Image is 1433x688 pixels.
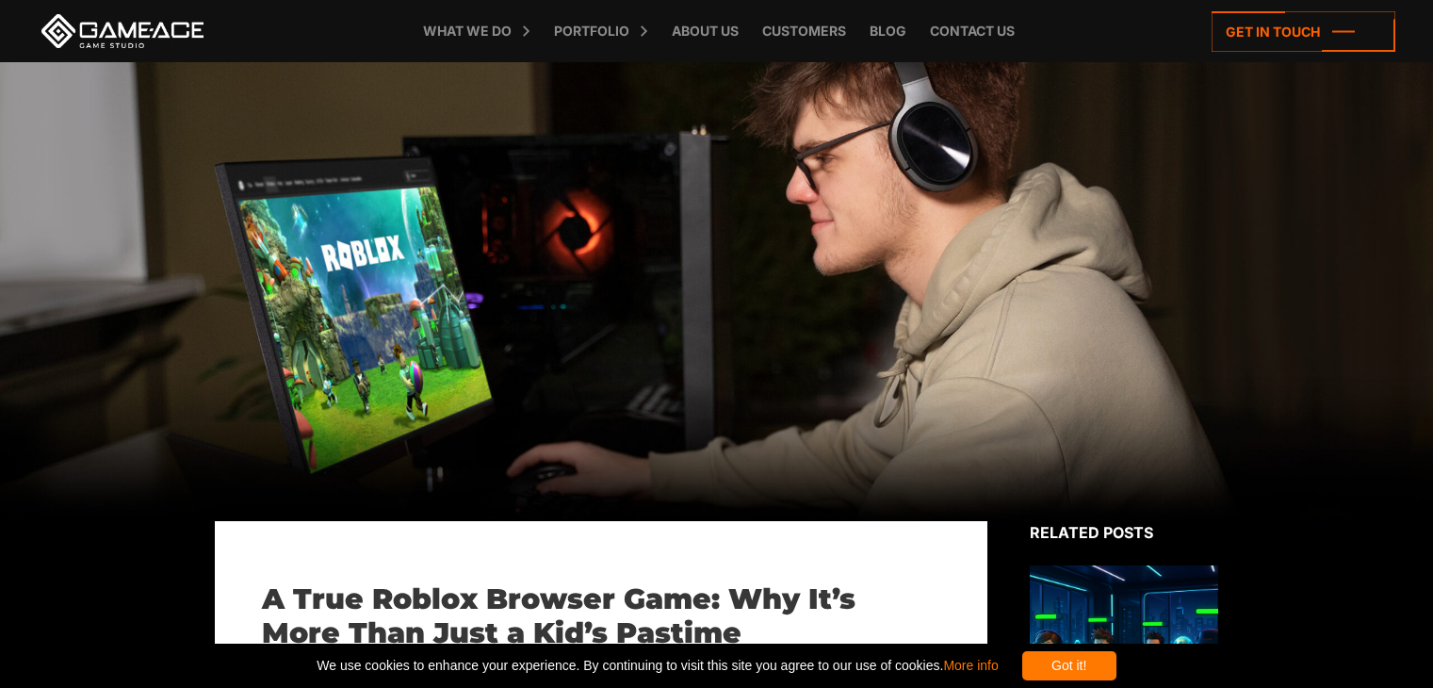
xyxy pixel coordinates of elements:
[1212,11,1395,52] a: Get in touch
[1022,651,1116,680] div: Got it!
[262,582,940,650] h1: A True Roblox Browser Game: Why It’s More Than Just a Kid’s Pastime
[1030,521,1218,544] div: Related posts
[317,651,998,680] span: We use cookies to enhance your experience. By continuing to visit this site you agree to our use ...
[943,658,998,673] a: More info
